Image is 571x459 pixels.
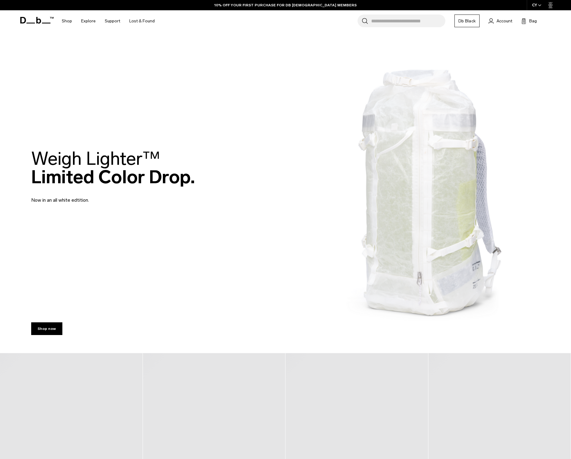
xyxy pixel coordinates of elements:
[489,17,512,24] a: Account
[497,18,512,24] span: Account
[31,189,177,204] p: Now in an all white edtition.
[31,149,195,186] h2: Limited Color Drop.
[57,10,159,32] nav: Main Navigation
[454,15,480,27] a: Db Black
[62,10,72,32] a: Shop
[214,2,357,8] a: 10% OFF YOUR FIRST PURCHASE FOR DB [DEMOGRAPHIC_DATA] MEMBERS
[129,10,155,32] a: Lost & Found
[31,148,160,170] span: Weigh Lighter™
[529,18,537,24] span: Bag
[521,17,537,24] button: Bag
[31,322,62,335] a: Shop now
[105,10,120,32] a: Support
[81,10,96,32] a: Explore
